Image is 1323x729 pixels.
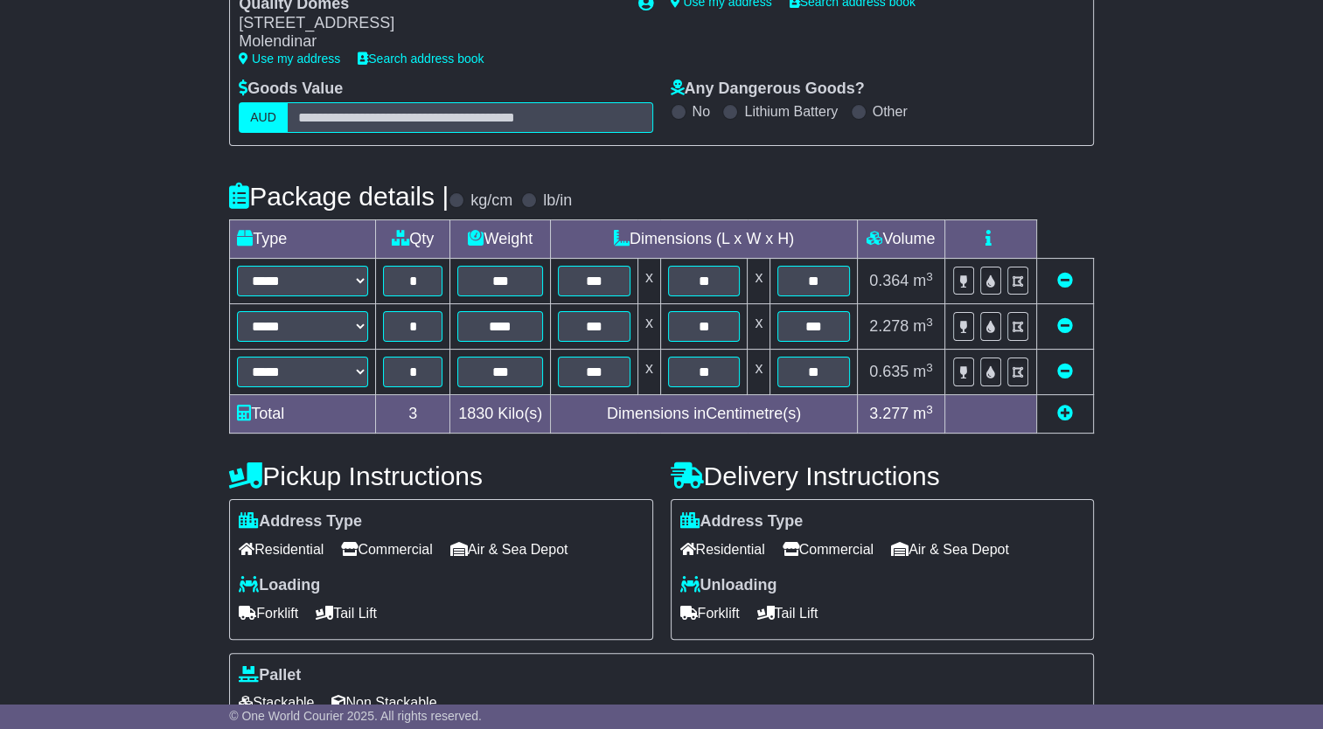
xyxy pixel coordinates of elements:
[239,14,620,33] div: [STREET_ADDRESS]
[450,220,551,259] td: Weight
[783,536,874,563] span: Commercial
[637,259,660,304] td: x
[926,361,933,374] sup: 3
[239,52,340,66] a: Use my address
[229,462,652,490] h4: Pickup Instructions
[239,80,343,99] label: Goods Value
[913,317,933,335] span: m
[913,363,933,380] span: m
[470,191,512,211] label: kg/cm
[926,270,933,283] sup: 3
[671,462,1094,490] h4: Delivery Instructions
[1057,317,1073,335] a: Remove this item
[637,304,660,350] td: x
[450,536,568,563] span: Air & Sea Depot
[680,512,804,531] label: Address Type
[1057,405,1073,422] a: Add new item
[376,220,450,259] td: Qty
[744,103,838,120] label: Lithium Battery
[913,405,933,422] span: m
[873,103,908,120] label: Other
[239,536,324,563] span: Residential
[680,600,740,627] span: Forklift
[551,395,857,434] td: Dimensions in Centimetre(s)
[358,52,484,66] a: Search address book
[891,536,1009,563] span: Air & Sea Depot
[229,709,482,723] span: © One World Courier 2025. All rights reserved.
[869,405,909,422] span: 3.277
[331,689,436,716] span: Non Stackable
[341,536,432,563] span: Commercial
[869,317,909,335] span: 2.278
[1057,272,1073,289] a: Remove this item
[239,689,314,716] span: Stackable
[926,403,933,416] sup: 3
[239,102,288,133] label: AUD
[230,395,376,434] td: Total
[229,182,449,211] h4: Package details |
[551,220,857,259] td: Dimensions (L x W x H)
[239,576,320,595] label: Loading
[239,600,298,627] span: Forklift
[543,191,572,211] label: lb/in
[316,600,377,627] span: Tail Lift
[239,666,301,685] label: Pallet
[458,405,493,422] span: 1830
[748,304,770,350] td: x
[680,576,777,595] label: Unloading
[637,350,660,395] td: x
[680,536,765,563] span: Residential
[239,32,620,52] div: Molendinar
[450,395,551,434] td: Kilo(s)
[693,103,710,120] label: No
[913,272,933,289] span: m
[230,220,376,259] td: Type
[748,350,770,395] td: x
[748,259,770,304] td: x
[1057,363,1073,380] a: Remove this item
[869,363,909,380] span: 0.635
[926,316,933,329] sup: 3
[869,272,909,289] span: 0.364
[376,395,450,434] td: 3
[757,600,818,627] span: Tail Lift
[671,80,865,99] label: Any Dangerous Goods?
[857,220,944,259] td: Volume
[239,512,362,531] label: Address Type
